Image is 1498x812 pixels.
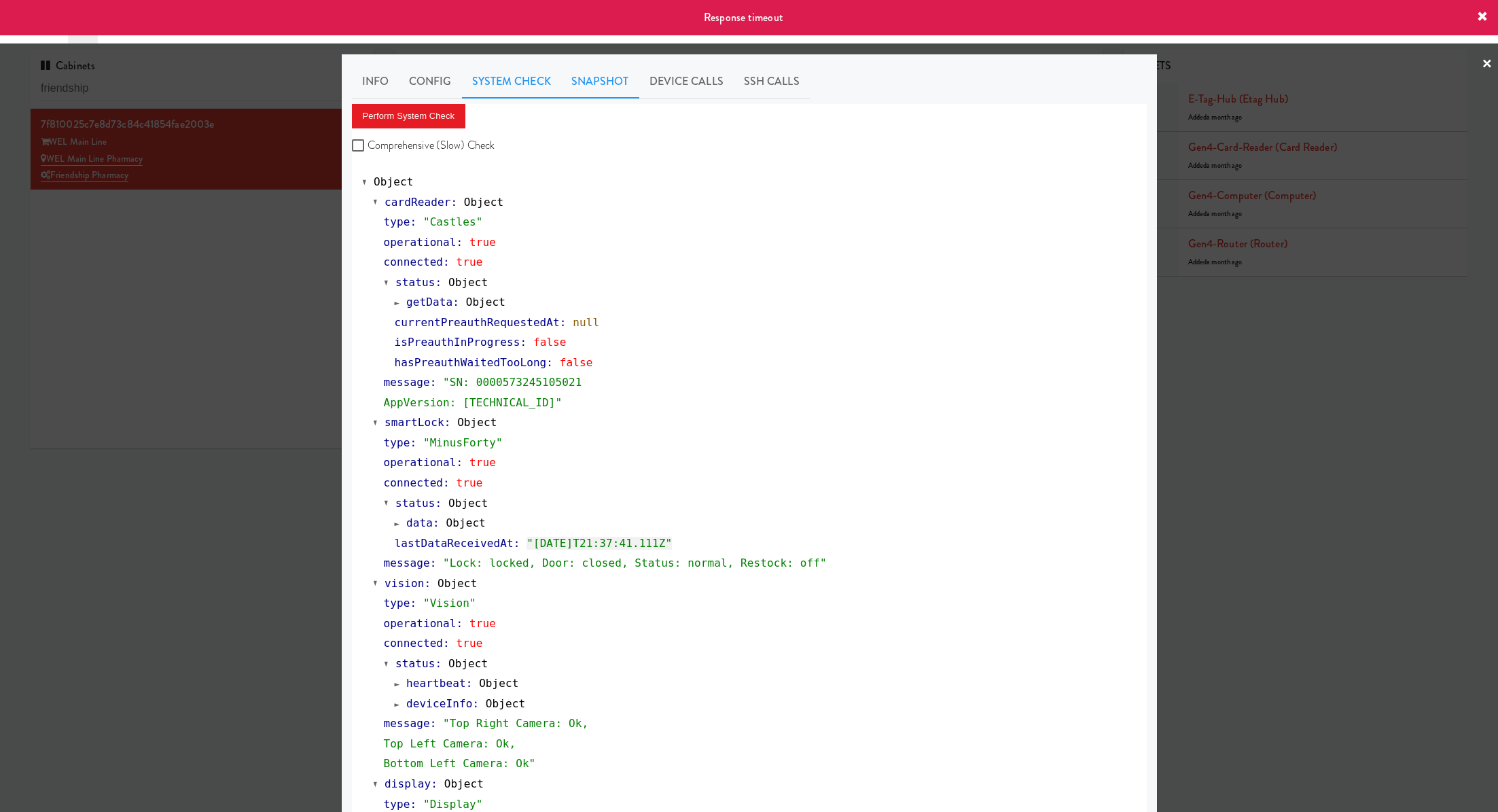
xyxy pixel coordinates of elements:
[395,537,514,550] span: lastDataReceivedAt
[352,135,495,156] label: Comprehensive (Slow) Check
[450,196,457,209] span: :
[423,436,503,449] span: "MinusForty"
[573,316,599,329] span: null
[406,296,452,308] span: getData
[395,356,547,369] span: hasPreauthWaitedTooLong
[352,104,466,128] button: Perform System Check
[374,175,413,188] span: Object
[639,65,734,99] a: Device Calls
[457,236,463,249] span: :
[423,597,476,610] span: "Vision"
[734,65,810,99] a: SSH Calls
[384,236,457,249] span: operational
[444,777,484,790] span: Object
[452,296,459,308] span: :
[406,677,466,690] span: heartbeat
[384,456,457,469] span: operational
[704,10,783,25] span: Response timeout
[448,276,488,289] span: Object
[430,717,437,730] span: :
[384,798,410,811] span: type
[410,436,416,449] span: :
[385,777,431,790] span: display
[384,597,410,610] span: type
[406,516,433,529] span: data
[410,215,416,228] span: :
[443,476,450,489] span: :
[520,336,527,349] span: :
[560,316,567,329] span: :
[352,65,399,99] a: Info
[410,597,416,610] span: :
[466,296,505,308] span: Object
[1482,43,1493,86] a: ×
[410,798,416,811] span: :
[472,697,479,710] span: :
[431,777,438,790] span: :
[560,356,593,369] span: false
[469,236,496,249] span: true
[352,141,368,152] input: Comprehensive (Slow) Check
[433,516,440,529] span: :
[457,416,497,429] span: Object
[384,436,410,449] span: type
[395,336,520,349] span: isPreauthInProgress
[385,577,424,590] span: vision
[384,376,430,389] span: message
[384,476,444,489] span: connected
[399,65,462,99] a: Config
[435,497,442,510] span: :
[406,697,472,710] span: deviceInfo
[430,376,437,389] span: :
[466,677,473,690] span: :
[423,215,483,228] span: "Castles"
[435,657,442,670] span: :
[486,697,525,710] span: Object
[444,416,451,429] span: :
[384,637,444,650] span: connected
[546,356,553,369] span: :
[533,336,567,349] span: false
[435,276,442,289] span: :
[384,557,430,569] span: message
[384,255,444,268] span: connected
[424,577,431,590] span: :
[479,677,518,690] span: Object
[469,456,496,469] span: true
[395,657,435,670] span: status
[469,617,496,630] span: true
[423,798,483,811] span: "Display"
[446,516,485,529] span: Object
[384,617,457,630] span: operational
[384,717,589,770] span: "Top Right Camera: Ok, Top Left Camera: Ok, Bottom Left Camera: Ok"
[457,617,463,630] span: :
[395,316,560,329] span: currentPreauthRequestedAt
[438,577,477,590] span: Object
[384,215,410,228] span: type
[457,255,483,268] span: true
[395,497,435,510] span: status
[457,476,483,489] span: true
[395,276,435,289] span: status
[443,637,450,650] span: :
[384,717,430,730] span: message
[462,65,561,99] a: System Check
[443,255,450,268] span: :
[527,537,672,550] span: "[DATE]T21:37:41.111Z"
[457,456,463,469] span: :
[385,416,444,429] span: smartLock
[443,557,827,569] span: "Lock: locked, Door: closed, Status: normal, Restock: off"
[514,537,520,550] span: :
[464,196,503,209] span: Object
[385,196,450,209] span: cardReader
[457,637,483,650] span: true
[384,376,582,409] span: "SN: 0000573245105021 AppVersion: [TECHNICAL_ID]"
[561,65,639,99] a: Snapshot
[448,657,488,670] span: Object
[430,557,437,569] span: :
[448,497,488,510] span: Object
